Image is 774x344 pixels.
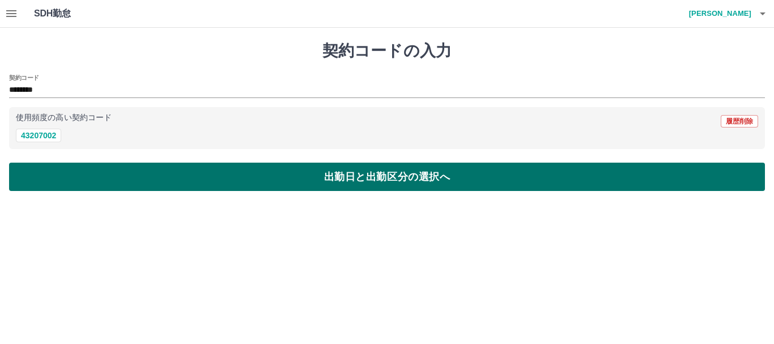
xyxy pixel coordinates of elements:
button: 出勤日と出勤区分の選択へ [9,163,765,191]
button: 履歴削除 [721,115,758,128]
h2: 契約コード [9,73,39,82]
p: 使用頻度の高い契約コード [16,114,112,122]
h1: 契約コードの入力 [9,41,765,61]
button: 43207002 [16,129,61,142]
